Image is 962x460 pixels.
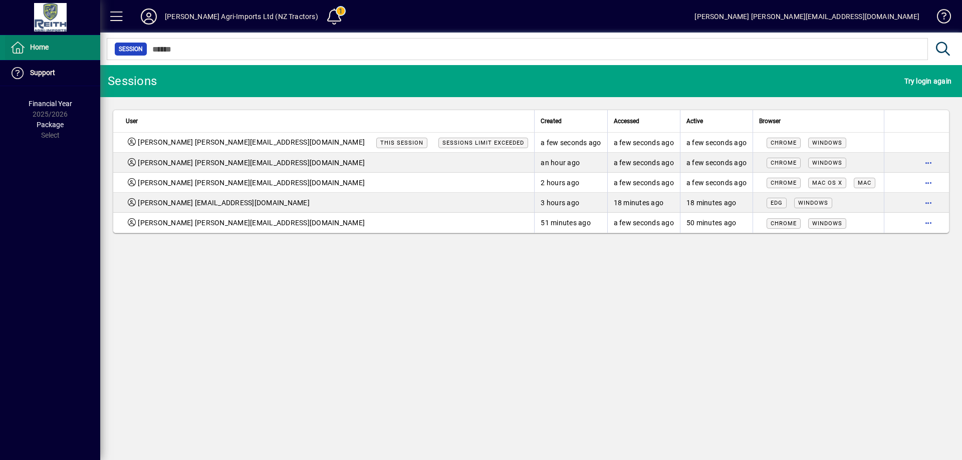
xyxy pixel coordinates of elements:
[607,153,680,173] td: a few seconds ago
[759,137,878,148] div: Mozilla/5.0 (Windows NT 10.0; Win64; x64) AppleWebKit/537.36 (KHTML, like Gecko) Chrome/139.0.0.0...
[759,157,878,168] div: Mozilla/5.0 (Windows NT 10.0; Win64; x64) AppleWebKit/537.36 (KHTML, like Gecko) Chrome/139.0.0.0...
[759,116,781,127] span: Browser
[607,193,680,213] td: 18 minutes ago
[165,9,318,25] div: [PERSON_NAME] Agri-Imports Ltd (NZ Tractors)
[920,155,936,171] button: More options
[541,116,562,127] span: Created
[534,153,607,173] td: an hour ago
[759,177,878,188] div: Mozilla/5.0 (Macintosh; Intel Mac OS X 10_15_7) AppleWebKit/537.36 (KHTML, like Gecko) Chrome/139...
[138,178,365,188] span: [PERSON_NAME] [PERSON_NAME][EMAIL_ADDRESS][DOMAIN_NAME]
[771,160,797,166] span: Chrome
[442,140,524,146] span: Sessions limit exceeded
[30,43,49,51] span: Home
[680,213,753,233] td: 50 minutes ago
[680,153,753,173] td: a few seconds ago
[607,213,680,233] td: a few seconds ago
[126,116,138,127] span: User
[920,195,936,211] button: More options
[380,140,423,146] span: This session
[812,180,842,186] span: Mac OS X
[607,173,680,193] td: a few seconds ago
[920,215,936,231] button: More options
[30,69,55,77] span: Support
[771,140,797,146] span: Chrome
[771,180,797,186] span: Chrome
[108,73,157,89] div: Sessions
[534,213,607,233] td: 51 minutes ago
[798,200,828,206] span: Windows
[929,2,949,35] a: Knowledge Base
[534,133,607,153] td: a few seconds ago
[904,73,951,89] span: Try login again
[534,173,607,193] td: 2 hours ago
[37,121,64,129] span: Package
[138,137,365,148] span: [PERSON_NAME] [PERSON_NAME][EMAIL_ADDRESS][DOMAIN_NAME]
[858,180,871,186] span: Mac
[119,44,143,54] span: Session
[771,200,783,206] span: Edg
[686,116,703,127] span: Active
[694,9,919,25] div: [PERSON_NAME] [PERSON_NAME][EMAIL_ADDRESS][DOMAIN_NAME]
[902,72,954,90] button: Try login again
[607,133,680,153] td: a few seconds ago
[138,198,310,208] span: [PERSON_NAME] [EMAIL_ADDRESS][DOMAIN_NAME]
[759,218,878,228] div: Mozilla/5.0 (Windows NT 10.0; Win64; x64) AppleWebKit/537.36 (KHTML, like Gecko) Chrome/139.0.0.0...
[812,160,842,166] span: Windows
[534,193,607,213] td: 3 hours ago
[138,218,365,228] span: [PERSON_NAME] [PERSON_NAME][EMAIL_ADDRESS][DOMAIN_NAME]
[680,193,753,213] td: 18 minutes ago
[133,8,165,26] button: Profile
[812,140,842,146] span: Windows
[680,133,753,153] td: a few seconds ago
[5,61,100,86] a: Support
[680,173,753,193] td: a few seconds ago
[759,197,878,208] div: Mozilla/5.0 (Windows NT 10.0; Win64; x64) AppleWebKit/537.36 (KHTML, like Gecko) Chrome/139.0.0.0...
[920,175,936,191] button: More options
[29,100,72,108] span: Financial Year
[812,220,842,227] span: Windows
[5,35,100,60] a: Home
[614,116,639,127] span: Accessed
[771,220,797,227] span: Chrome
[138,158,365,168] span: [PERSON_NAME] [PERSON_NAME][EMAIL_ADDRESS][DOMAIN_NAME]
